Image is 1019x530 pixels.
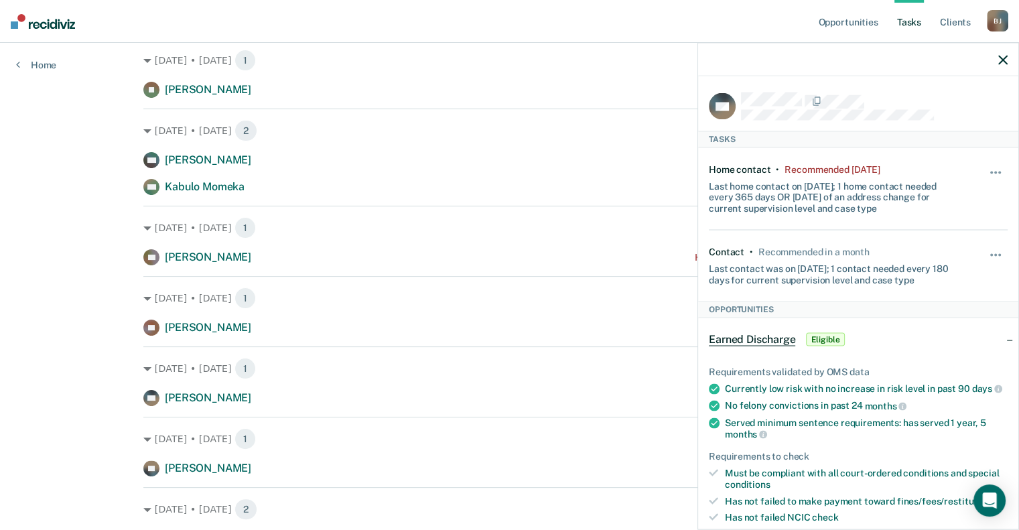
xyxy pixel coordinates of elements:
div: Last contact was on [DATE]; 1 contact needed every 180 days for current supervision level and cas... [709,257,958,285]
div: [DATE] • [DATE] [143,358,876,379]
span: conditions [725,478,770,489]
div: Tasks [698,131,1018,147]
span: [PERSON_NAME] [165,321,251,334]
span: 1 [234,358,256,379]
div: Last home contact on [DATE]; 1 home contact needed every 365 days OR [DATE] of an address change ... [709,175,958,214]
a: Home [16,59,56,71]
span: [PERSON_NAME] [165,462,251,474]
div: B J [987,10,1008,31]
div: Requirements to check [709,451,1008,462]
div: Served minimum sentence requirements: has served 1 year, 5 [725,417,1008,440]
div: Earned DischargeEligible [698,318,1018,360]
div: Opportunities [698,302,1018,318]
span: 2 [234,499,257,520]
div: Currently low risk with no increase in risk level in past 90 [725,383,1008,395]
div: • [776,163,779,175]
span: Earned Discharge [709,332,795,346]
span: Eligible [806,332,844,346]
div: Home contact [709,163,770,175]
div: Recommended in a month [758,247,870,258]
span: 1 [234,287,256,309]
div: Open Intercom Messenger [973,484,1006,517]
div: • [750,247,753,258]
span: months [864,401,906,411]
div: [DATE] • [DATE] [143,428,876,450]
span: [PERSON_NAME] [165,83,251,96]
span: check [812,512,838,523]
img: Recidiviz [11,14,75,29]
div: [DATE] • [DATE] [143,217,876,239]
div: [DATE] • [DATE] [143,50,876,71]
div: Recommended 6 days ago [785,163,880,175]
div: [DATE] • [DATE] [143,120,876,141]
div: Must be compliant with all court-ordered conditions and special [725,468,1008,490]
span: fines/fees/restitution [897,495,991,506]
span: 1 [234,428,256,450]
div: Home contact recommended a month ago [695,252,876,263]
div: Requirements validated by OMS data [709,366,1008,377]
div: [DATE] • [DATE] [143,499,876,520]
span: 1 [234,217,256,239]
div: [DATE] • [DATE] [143,287,876,309]
span: months [725,429,767,440]
span: days [971,383,1002,394]
span: Kabulo Momeka [165,180,245,193]
span: [PERSON_NAME] [165,153,251,166]
span: 2 [234,120,257,141]
span: [PERSON_NAME] [165,391,251,404]
span: [PERSON_NAME] [165,251,251,263]
div: No felony convictions in past 24 [725,400,1008,412]
span: 1 [234,50,256,71]
div: Contact [709,247,744,258]
div: Has not failed to make payment toward [725,495,1008,507]
div: Has not failed NCIC [725,512,1008,523]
